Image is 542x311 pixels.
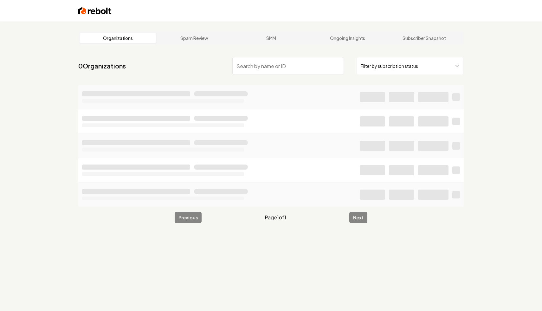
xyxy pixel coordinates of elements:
[80,33,156,43] a: Organizations
[156,33,233,43] a: Spam Review
[78,6,112,15] img: Rebolt Logo
[78,62,126,70] a: 0Organizations
[233,33,309,43] a: SMM
[386,33,462,43] a: Subscriber Snapshot
[309,33,386,43] a: Ongoing Insights
[265,214,286,221] span: Page 1 of 1
[232,57,344,75] input: Search by name or ID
